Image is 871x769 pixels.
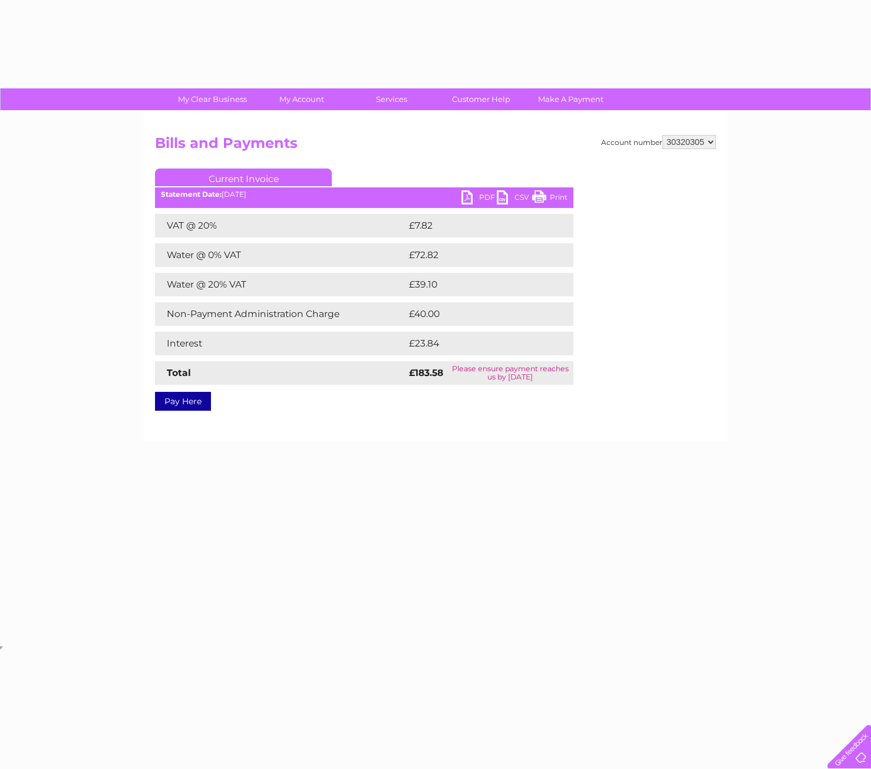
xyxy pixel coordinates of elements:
td: £39.10 [406,273,549,296]
a: Pay Here [155,392,211,411]
td: Interest [155,332,406,355]
td: £40.00 [406,302,550,326]
a: Make A Payment [522,88,619,110]
a: My Clear Business [164,88,261,110]
a: Services [343,88,440,110]
a: My Account [253,88,351,110]
strong: £183.58 [409,367,443,378]
a: Customer Help [433,88,530,110]
div: [DATE] [155,190,573,199]
td: Water @ 20% VAT [155,273,406,296]
b: Statement Date: [161,190,222,199]
td: Water @ 0% VAT [155,243,406,267]
a: Print [532,190,568,207]
a: PDF [461,190,497,207]
td: £7.82 [406,214,546,237]
td: VAT @ 20% [155,214,406,237]
td: £72.82 [406,243,549,267]
a: Current Invoice [155,169,332,186]
a: CSV [497,190,532,207]
h2: Bills and Payments [155,135,716,157]
td: Please ensure payment reaches us by [DATE] [447,361,573,385]
td: £23.84 [406,332,550,355]
div: Account number [601,135,716,149]
td: Non-Payment Administration Charge [155,302,406,326]
strong: Total [167,367,191,378]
